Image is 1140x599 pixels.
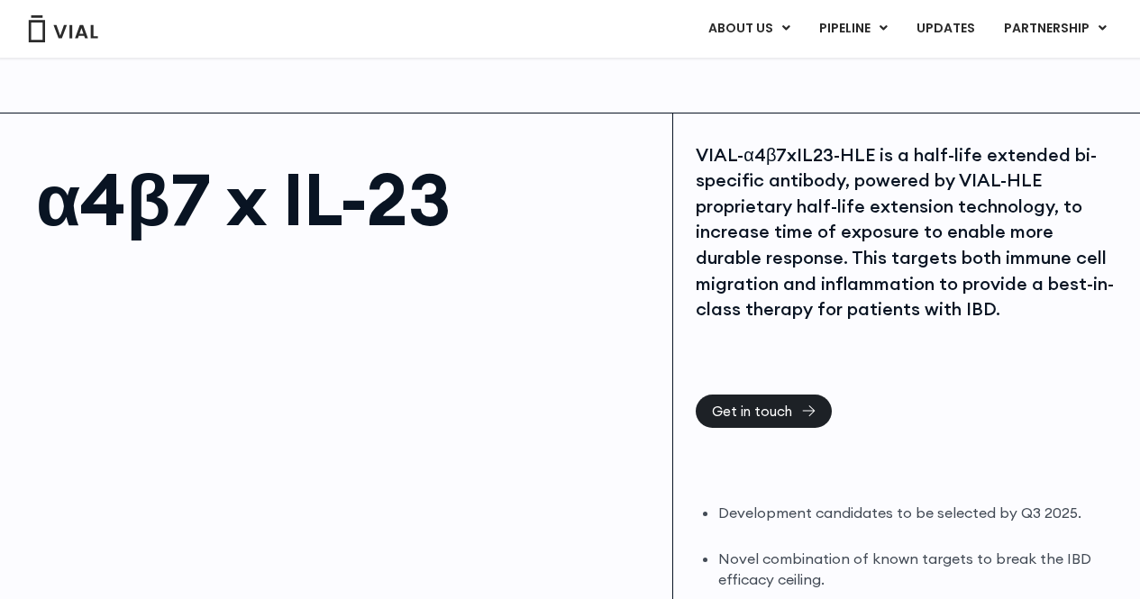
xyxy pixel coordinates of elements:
[696,395,832,428] a: Get in touch
[27,15,99,42] img: Vial Logo
[902,14,989,44] a: UPDATES
[694,14,804,44] a: ABOUT USMenu Toggle
[718,549,1117,590] li: Novel combination of known targets to break the IBD efficacy ceiling.
[36,163,654,235] h1: α4β7 x IL-23
[990,14,1121,44] a: PARTNERSHIPMenu Toggle
[696,142,1117,322] div: VIAL-α4β7xIL23-HLE is a half-life extended bi-specific antibody, powered by VIAL-HLE proprietary ...
[805,14,901,44] a: PIPELINEMenu Toggle
[712,404,792,418] span: Get in touch
[718,503,1117,523] li: Development candidates to be selected by Q3 2025.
